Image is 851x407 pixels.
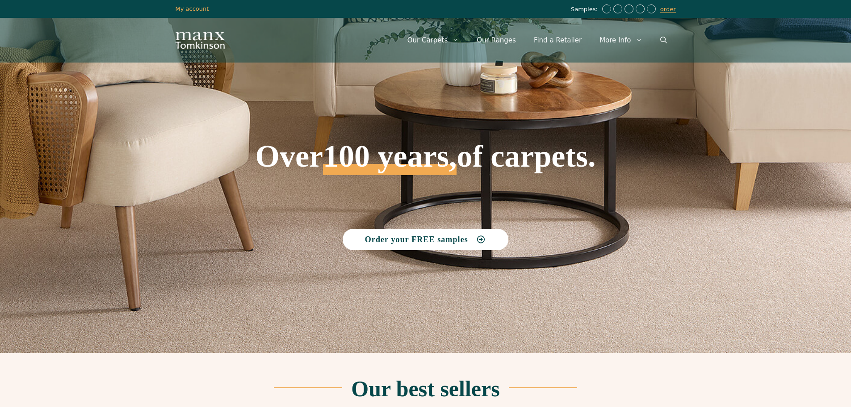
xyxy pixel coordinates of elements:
a: order [660,6,676,13]
nav: Primary [398,27,676,54]
span: Samples: [571,6,600,13]
a: Find a Retailer [525,27,591,54]
a: More Info [591,27,651,54]
h2: Our best sellers [351,378,499,400]
h1: Over of carpets. [176,76,676,175]
span: Order your FREE samples [365,235,468,243]
a: Our Carpets [398,27,468,54]
a: Order your FREE samples [343,229,509,250]
img: Manx Tomkinson [176,32,225,49]
a: Open Search Bar [651,27,676,54]
a: Our Ranges [468,27,525,54]
a: My account [176,5,209,12]
span: 100 years, [323,148,457,175]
